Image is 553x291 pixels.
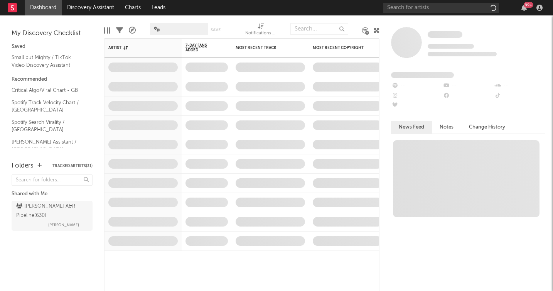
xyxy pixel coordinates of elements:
span: [PERSON_NAME] [48,220,79,230]
div: Filters [116,19,123,42]
div: Folders [12,161,34,171]
button: Save [211,28,221,32]
div: Notifications (Artist) [245,29,276,38]
input: Search for artists [383,3,499,13]
div: Saved [12,42,93,51]
button: Change History [461,121,513,134]
div: Shared with Me [12,189,93,199]
div: 99 + [524,2,533,8]
a: Small but Mighty / TikTok Video Discovery Assistant [12,53,85,69]
div: -- [391,81,442,91]
a: Some Artist [428,31,462,39]
a: Spotify Search Virality / [GEOGRAPHIC_DATA] [12,118,85,134]
div: Recommended [12,75,93,84]
a: [PERSON_NAME] A&R Pipeline(630)[PERSON_NAME] [12,201,93,231]
span: 7-Day Fans Added [185,43,216,52]
div: -- [391,91,442,101]
div: Artist [108,46,166,50]
div: A&R Pipeline [129,19,136,42]
span: Tracking Since: [DATE] [428,44,474,49]
div: Most Recent Track [236,46,293,50]
div: Edit Columns [104,19,110,42]
div: -- [494,81,545,91]
button: Tracked Artists(31) [52,164,93,168]
span: 0 fans last week [428,52,497,56]
div: -- [391,101,442,111]
a: Spotify Track Velocity Chart / [GEOGRAPHIC_DATA] [12,98,85,114]
input: Search... [290,23,348,35]
div: -- [442,81,494,91]
input: Search for folders... [12,174,93,186]
button: Notes [432,121,461,134]
div: -- [494,91,545,101]
div: Notifications (Artist) [245,19,276,42]
div: My Discovery Checklist [12,29,93,38]
div: Most Recent Copyright [313,46,371,50]
div: -- [442,91,494,101]
button: News Feed [391,121,432,134]
div: [PERSON_NAME] A&R Pipeline ( 630 ) [16,202,86,220]
a: [PERSON_NAME] Assistant / [GEOGRAPHIC_DATA] [12,138,85,154]
span: Some Artist [428,31,462,38]
span: Fans Added by Platform [391,72,454,78]
a: Critical Algo/Viral Chart - GB [12,86,85,95]
button: 99+ [521,5,527,11]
